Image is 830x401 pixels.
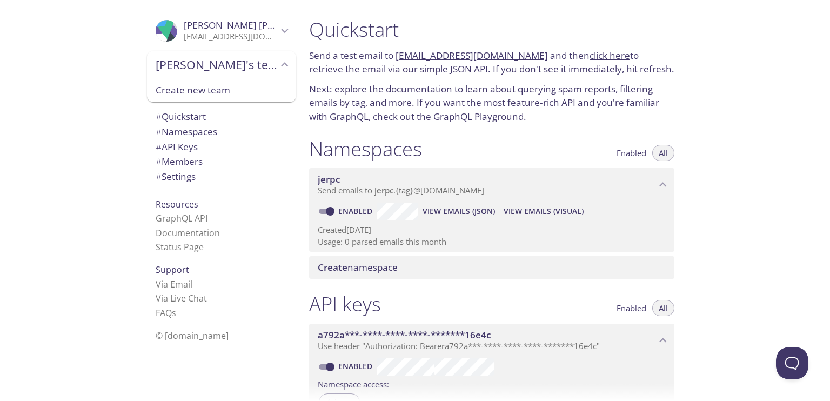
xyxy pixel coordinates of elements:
p: [EMAIL_ADDRESS][DOMAIN_NAME] [184,31,278,42]
div: Pushpendra's team [147,51,296,79]
div: Pushpendra Menaria [147,13,296,49]
span: # [156,155,162,168]
button: Enabled [610,300,653,316]
button: All [652,300,674,316]
div: jerpc namespace [309,168,674,202]
a: Via Live Chat [156,292,207,304]
span: [PERSON_NAME] [PERSON_NAME] [184,19,332,31]
span: Namespaces [156,125,217,138]
iframe: Help Scout Beacon - Open [776,347,808,379]
span: Send emails to . {tag} @[DOMAIN_NAME] [318,185,484,196]
span: [PERSON_NAME]'s team [156,57,278,72]
button: Enabled [610,145,653,161]
span: # [156,125,162,138]
span: jerpc [318,173,340,185]
span: Members [156,155,203,168]
p: Send a test email to and then to retrieve the email via our simple JSON API. If you don't see it ... [309,49,674,76]
div: Namespaces [147,124,296,139]
p: Next: explore the to learn about querying spam reports, filtering emails by tag, and more. If you... [309,82,674,124]
a: Via Email [156,278,192,290]
span: # [156,141,162,153]
div: Quickstart [147,109,296,124]
div: Create new team [147,79,296,103]
div: Create namespace [309,256,674,279]
span: Settings [156,170,196,183]
a: Documentation [156,227,220,239]
button: View Emails (Visual) [499,203,588,220]
span: Create [318,261,347,273]
span: View Emails (JSON) [423,205,495,218]
div: Members [147,154,296,169]
p: Usage: 0 parsed emails this month [318,236,666,248]
p: Created [DATE] [318,224,666,236]
label: Namespace access: [318,376,389,391]
a: Status Page [156,241,204,253]
span: Quickstart [156,110,206,123]
span: Support [156,264,189,276]
span: API Keys [156,141,198,153]
h1: API keys [309,292,381,316]
a: documentation [386,83,452,95]
a: GraphQL API [156,212,207,224]
a: [EMAIL_ADDRESS][DOMAIN_NAME] [396,49,548,62]
span: # [156,110,162,123]
h1: Namespaces [309,137,422,161]
span: s [172,307,176,319]
a: Enabled [337,361,377,371]
div: Team Settings [147,169,296,184]
a: GraphQL Playground [433,110,524,123]
button: All [652,145,674,161]
div: API Keys [147,139,296,155]
a: click here [590,49,630,62]
span: View Emails (Visual) [504,205,584,218]
span: jerpc [374,185,393,196]
h1: Quickstart [309,17,674,42]
span: Create new team [156,83,287,97]
a: FAQ [156,307,176,319]
span: Resources [156,198,198,210]
span: # [156,170,162,183]
span: namespace [318,261,398,273]
a: Enabled [337,206,377,216]
span: © [DOMAIN_NAME] [156,330,229,342]
button: View Emails (JSON) [418,203,499,220]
